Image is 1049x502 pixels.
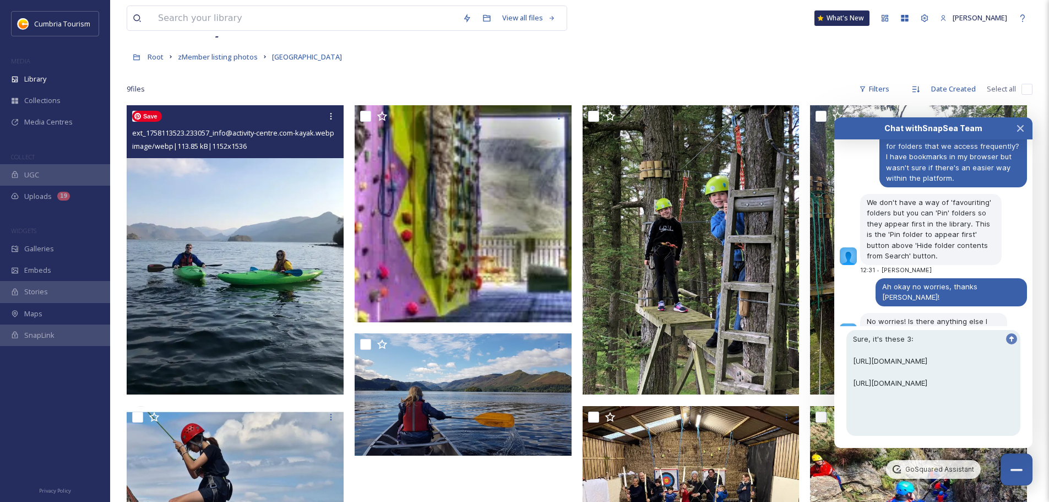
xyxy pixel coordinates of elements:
img: ext_1758113185.435858_info@activity-centre.com-Woods.jpg [810,105,1027,395]
img: ext_1758112565.088275_info@activity-centre.com-Canoe.jpg [355,333,572,456]
div: 12:31 [PERSON_NAME] [860,267,938,274]
img: ext_1758113523.233057_info@activity-centre.com-kayak.webp [127,105,344,395]
span: No worries! Is there anything else I can help you with? [867,317,990,337]
span: Collections [24,95,61,106]
span: Stories [24,287,48,297]
a: [GEOGRAPHIC_DATA] [272,50,342,63]
span: WIDGETS [11,226,36,235]
span: Embeds [24,265,51,276]
a: View all files [497,7,561,29]
span: Root [148,52,164,62]
span: [PERSON_NAME] [953,13,1007,23]
a: zMember listing photos [178,50,258,63]
span: Uploads [24,191,52,202]
span: Ah okay no worries, thanks [PERSON_NAME]! [882,282,980,302]
span: zMember listing photos [178,52,258,62]
span: Save [132,111,162,122]
span: UGC [24,170,39,180]
a: GoSquared Assistant [886,460,980,479]
input: Search your library [153,6,457,30]
span: MEDIA [11,57,30,65]
span: Galleries [24,244,54,254]
a: What's New [814,10,869,26]
span: Maps [24,309,42,319]
span: SnapLink [24,330,55,341]
span: image/webp | 113.85 kB | 1152 x 1536 [132,141,247,151]
span: Cumbria Tourism [34,19,90,29]
img: images.jpg [18,18,29,29]
div: 19 [57,192,70,201]
span: ext_1758113523.233057_info@activity-centre.com-kayak.webp [132,128,334,138]
span: Library [24,74,46,84]
div: Filters [854,78,895,100]
img: ext_1758113319.83198_info@activity-centre.com-Climbing-Wall-150x150.jpg.webp [355,105,572,322]
a: [PERSON_NAME] [934,7,1013,29]
span: Okay, awesome The other question is just if there is a way to set favourites or bookmarks or anyt... [886,109,1021,182]
button: Close Chat [1001,454,1032,485]
span: We don't have a way of 'favouriting' folders but you can 'Pin' folders so they appear first in th... [867,198,993,261]
span: Privacy Policy [39,487,71,494]
span: • [877,267,879,274]
a: Root [148,50,164,63]
img: ext_1758113269.753365_info@activity-centre.com-High Ropes.jpg [583,105,800,395]
span: Select all [987,84,1016,94]
span: 9 file s [127,84,145,94]
a: Privacy Policy [39,483,71,496]
img: e44e743d094d5bb62f218781a74dc4d0 [840,247,857,265]
div: Date Created [926,78,981,100]
span: Media Centres [24,117,73,127]
span: COLLECT [11,153,35,161]
div: Chat with SnapSea Team [854,123,1013,134]
span: [GEOGRAPHIC_DATA] [272,52,342,62]
button: Close Chat [1008,117,1032,139]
